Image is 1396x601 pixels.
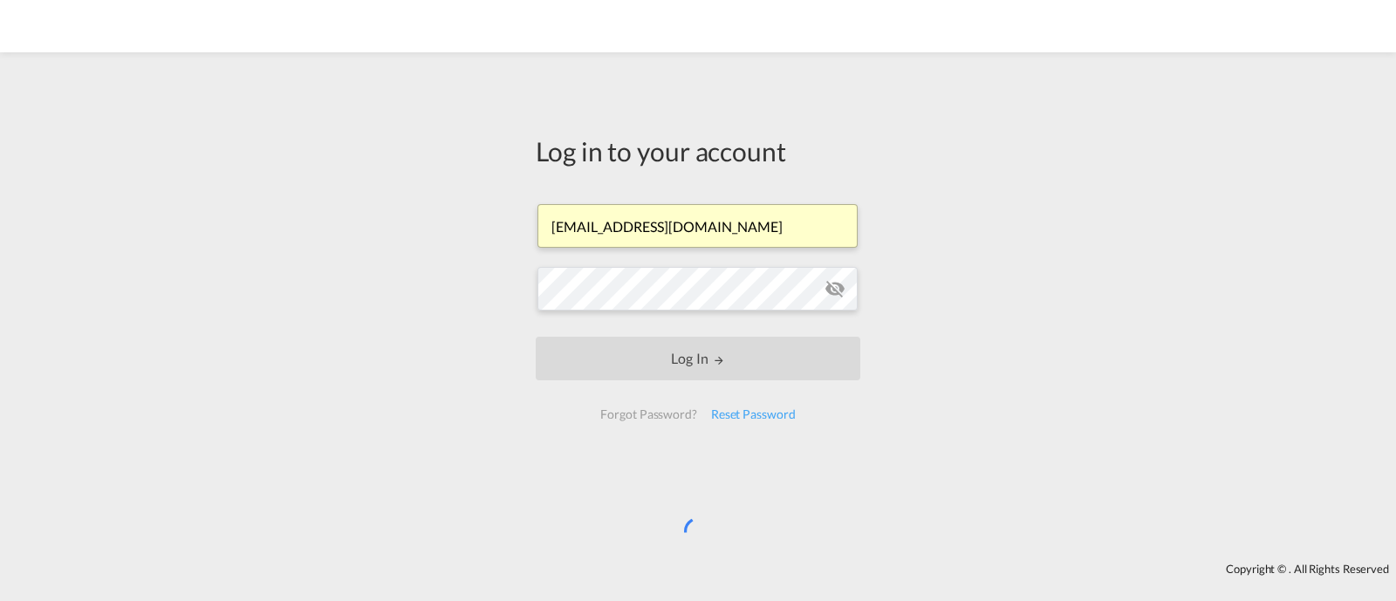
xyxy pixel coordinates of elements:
input: Enter email/phone number [537,204,858,248]
div: Forgot Password? [593,399,703,430]
div: Reset Password [704,399,803,430]
md-icon: icon-eye-off [825,278,845,299]
button: LOGIN [536,337,860,380]
div: Log in to your account [536,133,860,169]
